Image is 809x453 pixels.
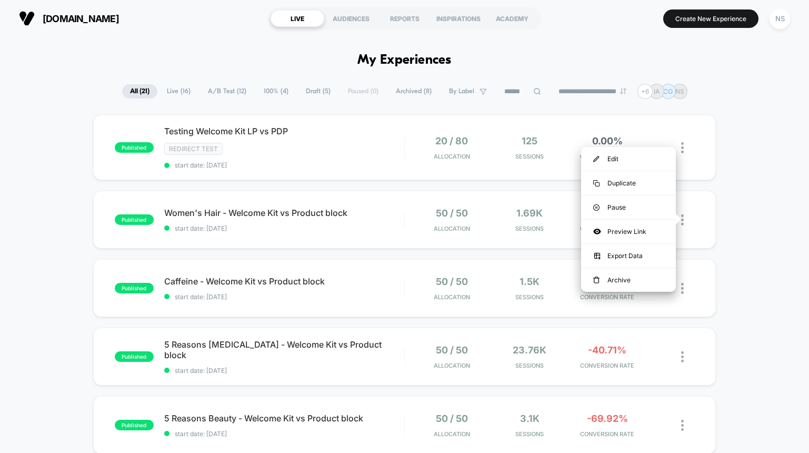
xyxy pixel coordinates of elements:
span: 50 / 50 [436,344,468,356]
img: close [681,142,684,153]
p: NS [675,87,684,95]
span: Live ( 16 ) [159,84,198,99]
span: By Label [449,87,474,95]
div: + 6 [637,84,653,99]
span: 50 / 50 [436,413,468,424]
p: CO [663,87,673,95]
div: Export Data [581,244,676,268]
span: CONVERSION RATE [571,153,644,160]
span: published [115,283,154,293]
div: Preview Link [581,220,676,243]
img: menu [593,180,600,186]
div: ACADEMY [485,10,539,27]
span: 23.76k [513,344,546,356]
span: published [115,351,154,362]
span: Testing Welcome Kit LP vs PDP [164,126,404,136]
span: Draft ( 5 ) [298,84,338,99]
span: CONVERSION RATE [571,430,644,438]
span: published [115,214,154,225]
img: Visually logo [19,11,35,26]
div: Pause [581,195,676,219]
span: CONVERSION RATE [571,225,644,232]
span: 20 / 80 [435,135,468,146]
span: 1.5k [520,276,540,287]
span: -69.92% [587,413,628,424]
span: Sessions [493,362,566,369]
span: Allocation [434,153,470,160]
span: 1.69k [516,208,543,219]
span: Sessions [493,225,566,232]
div: Archive [581,268,676,292]
div: LIVE [271,10,324,27]
img: menu [593,156,600,162]
img: close [681,351,684,362]
h1: My Experiences [357,53,452,68]
span: 50 / 50 [436,208,468,219]
div: INSPIRATIONS [432,10,485,27]
span: Allocation [434,293,470,301]
span: start date: [DATE] [164,224,404,232]
span: CONVERSION RATE [571,362,644,369]
div: Edit [581,147,676,171]
span: Sessions [493,153,566,160]
span: 5 Reasons Beauty - Welcome Kit vs Product block [164,413,404,424]
span: Allocation [434,362,470,369]
img: close [681,214,684,225]
span: 125 [522,135,537,146]
div: REPORTS [378,10,432,27]
button: Create New Experience [663,9,758,28]
span: start date: [DATE] [164,293,404,301]
span: published [115,142,154,153]
span: start date: [DATE] [164,430,404,438]
span: 100% ( 4 ) [256,84,296,99]
span: [DOMAIN_NAME] [43,13,119,24]
span: CONVERSION RATE [571,293,644,301]
img: menu [593,204,600,211]
div: AUDIENCES [324,10,378,27]
img: close [681,283,684,294]
span: 5 Reasons [MEDICAL_DATA] - Welcome Kit vs Product block [164,339,404,360]
span: 3.1k [520,413,540,424]
span: Archived ( 8 ) [388,84,440,99]
span: start date: [DATE] [164,367,404,375]
span: All ( 21 ) [122,84,157,99]
button: NS [766,8,793,29]
span: 0.00% [592,135,623,146]
div: Duplicate [581,171,676,195]
span: Caffeine - Welcome Kit vs Product block [164,276,404,287]
span: A/B Test ( 12 ) [200,84,254,99]
span: Redirect Test [164,143,223,155]
span: start date: [DATE] [164,161,404,169]
span: Women's Hair - Welcome Kit vs Product block [164,208,404,218]
button: [DOMAIN_NAME] [16,10,122,27]
span: Allocation [434,225,470,232]
span: Allocation [434,430,470,438]
span: Sessions [493,293,566,301]
img: menu [593,277,600,284]
span: Sessions [493,430,566,438]
img: end [620,88,626,94]
p: IA [654,87,660,95]
span: -40.71% [588,344,626,356]
span: published [115,420,154,430]
img: close [681,420,684,431]
div: NS [770,8,790,29]
span: 50 / 50 [436,276,468,287]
